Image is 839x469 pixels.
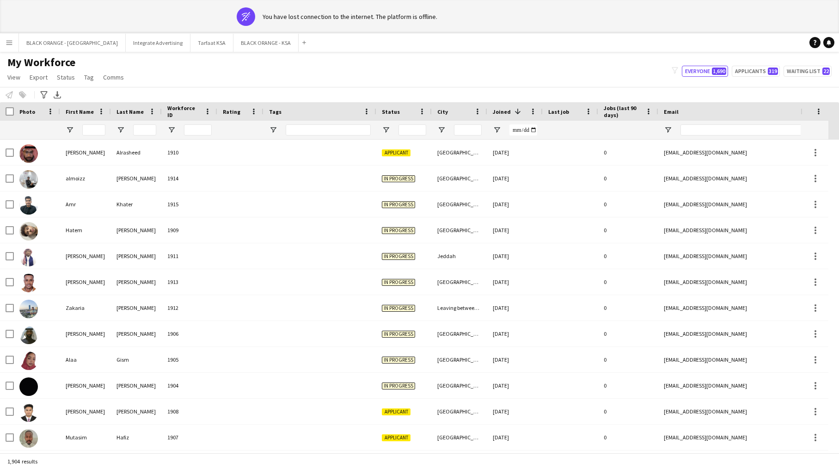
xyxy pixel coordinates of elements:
[382,201,415,208] span: In progress
[432,373,487,398] div: [GEOGRAPHIC_DATA]
[60,191,111,217] div: Amr
[382,357,415,364] span: In progress
[60,347,111,372] div: Alaa
[111,269,162,295] div: [PERSON_NAME]
[487,425,543,450] div: [DATE]
[548,108,569,115] span: Last job
[60,425,111,450] div: Mutasim
[111,399,162,424] div: [PERSON_NAME]
[432,166,487,191] div: [GEOGRAPHIC_DATA]
[162,373,217,398] div: 1904
[162,243,217,269] div: 1911
[111,321,162,346] div: [PERSON_NAME]
[60,269,111,295] div: [PERSON_NAME]
[382,253,415,260] span: In progress
[99,71,128,83] a: Comms
[103,73,124,81] span: Comms
[604,105,642,118] span: Jobs (last 90 days)
[19,300,38,318] img: Zakaria Farhan
[732,66,780,77] button: Applicants319
[162,166,217,191] div: 1914
[784,66,832,77] button: Waiting list22
[30,73,48,81] span: Export
[487,269,543,295] div: [DATE]
[19,222,38,241] img: Hatem Arnous
[454,124,482,136] input: City Filter Input
[233,34,299,52] button: BLACK ORANGE - KSA
[162,399,217,424] div: 1908
[111,347,162,372] div: Gism
[487,166,543,191] div: [DATE]
[680,124,838,136] input: Email Filter Input
[598,140,658,165] div: 0
[432,269,487,295] div: [GEOGRAPHIC_DATA]
[493,126,501,134] button: Open Filter Menu
[162,217,217,243] div: 1909
[382,149,410,156] span: Applicant
[19,170,38,189] img: almoizz ibrahim
[382,175,415,182] span: In progress
[437,108,448,115] span: City
[19,248,38,266] img: Ibrahim Farhan
[60,321,111,346] div: [PERSON_NAME]
[432,399,487,424] div: [GEOGRAPHIC_DATA]
[60,166,111,191] div: almoizz
[263,12,437,21] div: You have lost connection to the internet. The platform is offline.
[111,425,162,450] div: Hafiz
[493,108,511,115] span: Joined
[19,352,38,370] img: Alaa Gism
[432,295,487,321] div: Leaving between [GEOGRAPHIC_DATA] and [GEOGRAPHIC_DATA]
[286,124,371,136] input: Tags Filter Input
[116,126,125,134] button: Open Filter Menu
[19,108,35,115] span: Photo
[487,347,543,372] div: [DATE]
[162,425,217,450] div: 1907
[60,217,111,243] div: Hatem
[487,321,543,346] div: [DATE]
[432,347,487,372] div: [GEOGRAPHIC_DATA]
[382,383,415,389] span: In progress
[26,71,51,83] a: Export
[432,425,487,450] div: [GEOGRAPHIC_DATA]
[822,68,830,75] span: 22
[598,373,658,398] div: 0
[487,399,543,424] div: [DATE]
[38,89,49,100] app-action-btn: Advanced filters
[111,295,162,321] div: [PERSON_NAME]
[382,434,410,441] span: Applicant
[53,71,79,83] a: Status
[167,105,201,118] span: Workforce ID
[487,140,543,165] div: [DATE]
[598,321,658,346] div: 0
[162,191,217,217] div: 1915
[111,217,162,243] div: [PERSON_NAME]
[598,166,658,191] div: 0
[7,73,20,81] span: View
[60,140,111,165] div: [PERSON_NAME]
[19,196,38,215] img: Amr Khater
[382,331,415,338] span: In progress
[509,124,537,136] input: Joined Filter Input
[60,373,111,398] div: [PERSON_NAME]
[664,126,672,134] button: Open Filter Menu
[598,191,658,217] div: 0
[398,124,426,136] input: Status Filter Input
[382,126,390,134] button: Open Filter Menu
[162,140,217,165] div: 1910
[162,269,217,295] div: 1913
[382,305,415,312] span: In progress
[190,34,233,52] button: Tarfaat KSA
[437,126,446,134] button: Open Filter Menu
[80,71,98,83] a: Tag
[52,89,63,100] app-action-btn: Export XLSX
[126,34,190,52] button: Integrate Advertising
[598,399,658,424] div: 0
[7,56,75,69] span: My Workforce
[432,191,487,217] div: [GEOGRAPHIC_DATA]
[162,321,217,346] div: 1906
[432,140,487,165] div: [GEOGRAPHIC_DATA]
[111,191,162,217] div: Khater
[598,217,658,243] div: 0
[19,326,38,344] img: Adil Ismail
[66,108,94,115] span: First Name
